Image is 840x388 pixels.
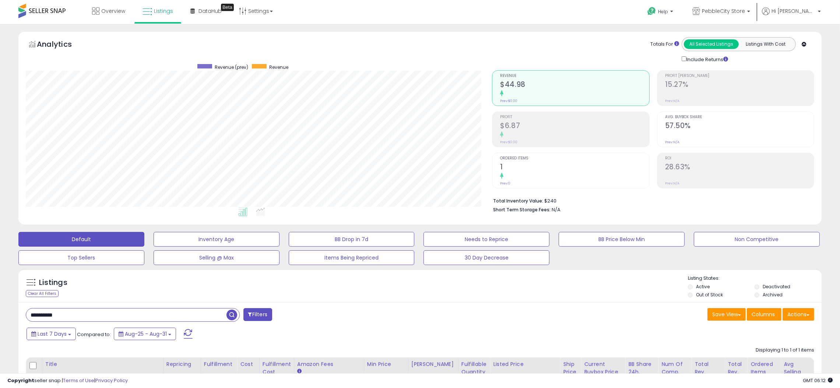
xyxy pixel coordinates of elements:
small: Prev: $0.00 [500,140,517,144]
label: Deactivated [763,283,790,290]
div: Ship Price [563,360,578,376]
div: Min Price [367,360,405,368]
h2: $44.98 [500,80,649,90]
small: Prev: N/A [665,181,679,186]
div: Totals For [650,41,679,48]
div: BB Share 24h. [628,360,655,376]
span: Revenue (prev) [215,64,248,70]
a: Hi [PERSON_NAME] [762,7,821,24]
div: Title [45,360,160,368]
button: Actions [783,308,814,321]
span: Hi [PERSON_NAME] [772,7,816,15]
h5: Analytics [37,39,86,51]
div: Displaying 1 to 1 of 1 items [756,347,814,354]
h2: 57.50% [665,121,814,131]
div: Amazon Fees [297,360,361,368]
h5: Listings [39,278,67,288]
div: Current Buybox Price [584,360,622,376]
span: Listings [154,7,173,15]
span: Avg. Buybox Share [665,115,814,119]
button: Inventory Age [154,232,280,247]
div: Cost [240,360,256,368]
button: Selling @ Max [154,250,280,265]
span: Columns [752,311,775,318]
small: Prev: N/A [665,99,679,103]
div: seller snap | | [7,377,128,384]
small: Prev: $0.00 [500,99,517,103]
div: Listed Price [493,360,557,368]
strong: Copyright [7,377,34,384]
b: Short Term Storage Fees: [493,207,551,213]
small: Amazon Fees. [297,368,302,375]
button: Last 7 Days [27,328,76,340]
span: Revenue [269,64,288,70]
b: Total Inventory Value: [493,198,543,204]
button: All Selected Listings [684,39,739,49]
button: Filters [243,308,272,321]
span: Overview [101,7,125,15]
div: Fulfillment [204,360,234,368]
button: Top Sellers [18,250,144,265]
h2: 15.27% [665,80,814,90]
button: BB Drop in 7d [289,232,415,247]
span: 2025-09-8 06:12 GMT [803,377,833,384]
h2: 1 [500,163,649,173]
div: Num of Comp. [661,360,688,376]
a: Help [642,1,681,24]
div: Total Rev. Diff. [728,360,744,384]
span: N/A [552,206,560,213]
button: Columns [747,308,781,321]
label: Active [696,283,710,290]
span: Profit [500,115,649,119]
small: Prev: N/A [665,140,679,144]
p: Listing States: [688,275,822,282]
button: Needs to Reprice [423,232,549,247]
h2: $6.87 [500,121,649,131]
span: Ordered Items [500,156,649,161]
span: ROI [665,156,814,161]
span: Revenue [500,74,649,78]
div: [PERSON_NAME] [411,360,455,368]
div: Clear All Filters [26,290,59,297]
small: Prev: 0 [500,181,510,186]
div: Fulfillable Quantity [461,360,487,376]
button: Listings With Cost [738,39,793,49]
i: Get Help [647,7,656,16]
button: Aug-25 - Aug-31 [114,328,176,340]
span: Compared to: [77,331,111,338]
span: Profit [PERSON_NAME] [665,74,814,78]
div: Avg Selling Price [784,360,811,384]
span: Aug-25 - Aug-31 [125,330,167,338]
button: Non Competitive [694,232,820,247]
button: BB Price Below Min [559,232,685,247]
li: $240 [493,196,809,205]
h2: 28.63% [665,163,814,173]
a: Privacy Policy [95,377,128,384]
div: Total Rev. [695,360,721,376]
button: 30 Day Decrease [423,250,549,265]
label: Out of Stock [696,292,723,298]
button: Items Being Repriced [289,250,415,265]
button: Default [18,232,144,247]
a: Terms of Use [63,377,94,384]
div: Ordered Items [751,360,777,376]
div: Repricing [166,360,198,368]
span: Last 7 Days [38,330,67,338]
span: Help [658,8,668,15]
div: Include Returns [676,55,737,63]
span: DataHub [198,7,222,15]
div: Tooltip anchor [221,4,234,11]
span: PebbleCity Store [702,7,745,15]
div: Fulfillment Cost [263,360,291,376]
label: Archived [763,292,783,298]
button: Save View [707,308,746,321]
